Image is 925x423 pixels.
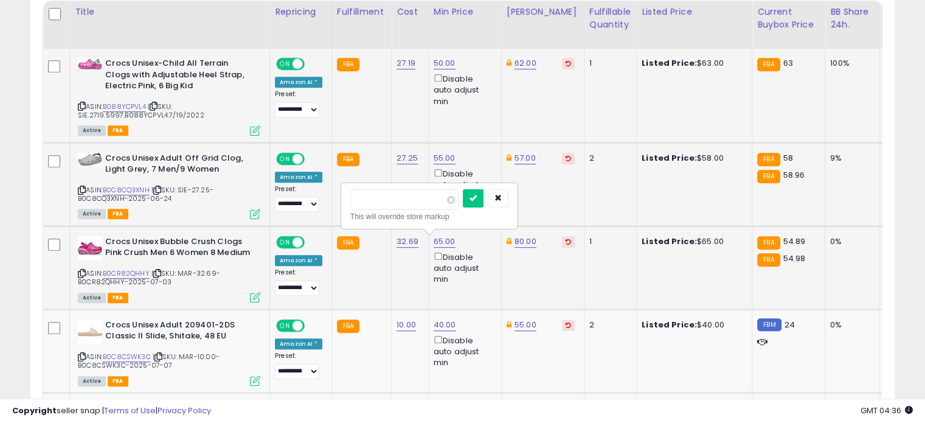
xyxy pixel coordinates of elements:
div: seller snap | | [12,405,211,417]
span: All listings currently available for purchase on Amazon [78,376,106,386]
div: Preset: [275,90,322,117]
span: | SKU: SIE.2719.5997.B088YCPVL4.7/19/2022 [78,102,204,120]
div: $63.00 [642,58,743,69]
div: $65.00 [642,236,743,247]
div: $40.00 [642,320,743,330]
a: 80.00 [514,236,536,248]
a: B0CR82QHHY [103,268,150,279]
a: 55.00 [434,152,456,164]
b: Crocs Unisex Adult Off Grid Clog, Light Grey, 7 Men/9 Women [105,153,253,178]
div: Fulfillment [337,5,386,18]
i: Revert to store-level Dynamic Max Price [566,155,571,161]
a: 62.00 [514,57,536,69]
span: ON [277,237,293,247]
small: FBA [757,58,780,71]
div: Fulfillable Quantity [589,5,631,31]
span: 2025-10-13 04:36 GMT [861,405,913,416]
a: Privacy Policy [158,405,211,416]
small: FBA [337,58,359,71]
a: B088YCPVL4 [103,102,146,112]
b: Listed Price: [642,236,697,247]
div: Current Buybox Price [757,5,820,31]
div: ASIN: [78,153,260,218]
i: Revert to store-level Dynamic Max Price [566,60,571,66]
div: 0% [830,236,870,247]
span: 24 [785,319,795,330]
div: Amazon AI * [275,77,322,88]
span: OFF [303,153,322,164]
small: FBM [757,318,781,331]
div: 0% [830,320,870,330]
b: Listed Price: [642,319,697,330]
a: 32.69 [397,236,418,248]
div: Min Price [434,5,496,18]
span: ON [277,59,293,69]
a: 57.00 [514,152,536,164]
a: B0C8CSWK3C [103,352,151,362]
a: 55.00 [514,319,536,331]
span: All listings currently available for purchase on Amazon [78,125,106,136]
a: 27.25 [397,152,418,164]
div: Disable auto adjust min [434,250,492,285]
div: Preset: [275,268,322,296]
i: This overrides the store level Dynamic Max Price for this listing [507,154,511,162]
a: 65.00 [434,236,456,248]
div: Repricing [275,5,327,18]
span: FBA [108,125,128,136]
a: 50.00 [434,57,456,69]
img: 218LkHzBHJL._SL40_.jpg [78,320,102,344]
div: $58.00 [642,153,743,164]
div: ASIN: [78,320,260,385]
small: FBA [757,153,780,166]
b: Listed Price: [642,57,697,69]
span: 63 [783,57,793,69]
span: 58.96 [783,169,805,181]
div: ASIN: [78,58,260,135]
img: 31Vg1eGGJiL._SL40_.jpg [78,153,102,166]
div: Cost [397,5,423,18]
div: Listed Price [642,5,747,18]
span: FBA [108,209,128,219]
span: | SKU: MAR-32.69-B0CR82QHHY-2025-07-03 [78,268,220,287]
small: FBA [757,236,780,250]
small: FBA [757,253,780,267]
span: All listings currently available for purchase on Amazon [78,293,106,303]
div: Preset: [275,352,322,379]
small: FBA [757,170,780,183]
div: Disable auto adjust min [434,167,492,202]
span: OFF [303,59,322,69]
small: FBA [337,320,359,333]
span: ON [277,153,293,164]
a: 10.00 [397,319,416,331]
b: Crocs Unisex Bubble Crush Clogs Pink Crush Men 6 Women 8 Medium [105,236,253,262]
span: ON [277,320,293,330]
div: 9% [830,153,870,164]
div: ASIN: [78,236,260,301]
b: Listed Price: [642,152,697,164]
span: 58 [783,152,793,164]
div: Amazon AI * [275,255,322,266]
span: 54.98 [783,253,806,264]
a: Terms of Use [104,405,156,416]
div: Amazon AI * [275,172,322,183]
span: 54.89 [783,236,806,247]
a: B0C8CQ3XNH [103,185,150,195]
span: FBA [108,293,128,303]
div: Disable auto adjust min [434,334,492,369]
div: BB Share 24h. [830,5,875,31]
i: This overrides the store level Dynamic Max Price for this listing [507,59,511,67]
span: OFF [303,320,322,330]
a: 27.19 [397,57,415,69]
span: | SKU: SIE-27.25-B0C8CQ3XNH-2025-06-24 [78,185,213,203]
div: This will override store markup [350,211,508,223]
img: 41x8yVfsKhS._SL40_.jpg [78,58,102,69]
span: FBA [108,376,128,386]
span: | SKU: MAR-10.00-B0C8CSWK3C-2025-07-07 [78,352,220,370]
div: 100% [830,58,870,69]
span: OFF [303,237,322,247]
span: All listings currently available for purchase on Amazon [78,209,106,219]
img: 31VX5hOJnuL._SL40_.jpg [78,236,102,260]
b: Crocs Unisex-Child All Terrain Clogs with Adjustable Heel Strap, Electric Pink, 6 Big Kid [105,58,253,95]
small: FBA [337,236,359,250]
a: 40.00 [434,319,456,331]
